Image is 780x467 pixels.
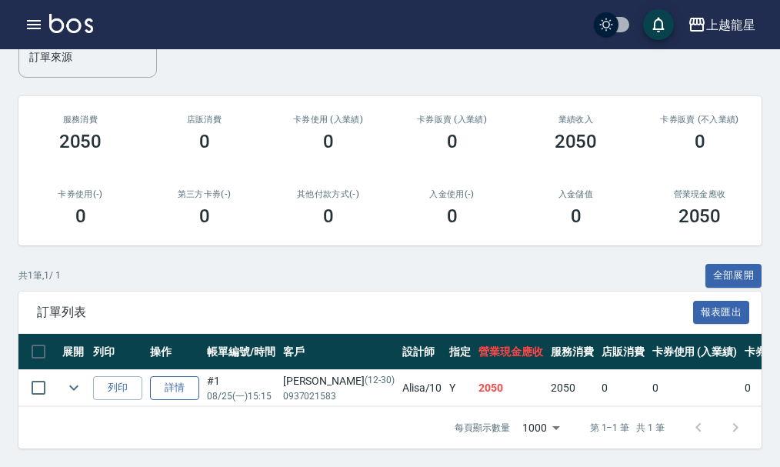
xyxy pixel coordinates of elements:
[643,9,674,40] button: save
[532,115,619,125] h2: 業績收入
[408,189,495,199] h2: 入金使用(-)
[682,9,762,41] button: 上越龍星
[590,421,665,435] p: 第 1–1 筆 共 1 筆
[475,370,547,406] td: 2050
[49,14,93,33] img: Logo
[705,264,762,288] button: 全部展開
[532,189,619,199] h2: 入金儲值
[648,370,742,406] td: 0
[445,370,475,406] td: Y
[693,301,750,325] button: 報表匯出
[285,189,372,199] h2: 其他付款方式(-)
[199,131,210,152] h3: 0
[161,189,248,199] h2: 第三方卡券(-)
[547,370,598,406] td: 2050
[445,334,475,370] th: 指定
[678,205,722,227] h3: 2050
[150,376,199,400] a: 詳情
[656,189,743,199] h2: 營業現金應收
[323,131,334,152] h3: 0
[75,205,86,227] h3: 0
[323,205,334,227] h3: 0
[285,115,372,125] h2: 卡券使用 (入業績)
[571,205,582,227] h3: 0
[695,131,705,152] h3: 0
[207,389,275,403] p: 08/25 (一) 15:15
[447,131,458,152] h3: 0
[93,376,142,400] button: 列印
[398,370,446,406] td: Alisa /10
[555,131,598,152] h3: 2050
[447,205,458,227] h3: 0
[37,189,124,199] h2: 卡券使用(-)
[161,115,248,125] h2: 店販消費
[283,373,395,389] div: [PERSON_NAME]
[706,15,755,35] div: 上越龍星
[203,334,279,370] th: 帳單編號/時間
[547,334,598,370] th: 服務消費
[18,269,61,282] p: 共 1 筆, 1 / 1
[37,115,124,125] h3: 服務消費
[408,115,495,125] h2: 卡券販賣 (入業績)
[37,305,693,320] span: 訂單列表
[475,334,547,370] th: 營業現金應收
[455,421,510,435] p: 每頁顯示數量
[62,376,85,399] button: expand row
[656,115,743,125] h2: 卡券販賣 (不入業績)
[648,334,742,370] th: 卡券使用 (入業績)
[365,373,395,389] p: (12-30)
[199,205,210,227] h3: 0
[398,334,446,370] th: 設計師
[283,389,395,403] p: 0937021583
[89,334,146,370] th: 列印
[693,304,750,319] a: 報表匯出
[598,370,648,406] td: 0
[279,334,398,370] th: 客戶
[59,131,102,152] h3: 2050
[58,334,89,370] th: 展開
[598,334,648,370] th: 店販消費
[146,334,203,370] th: 操作
[516,407,565,449] div: 1000
[203,370,279,406] td: #1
